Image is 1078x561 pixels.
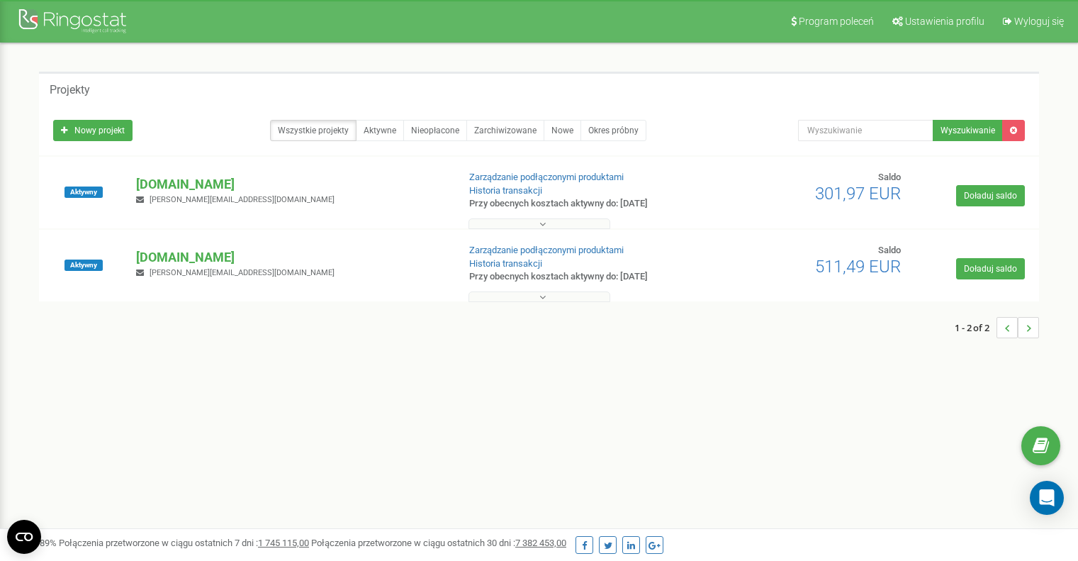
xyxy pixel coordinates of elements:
[799,16,874,27] span: Program poleceń
[136,248,446,267] p: [DOMAIN_NAME]
[356,120,404,141] a: Aktywne
[878,245,901,255] span: Saldo
[469,270,696,284] p: Przy obecnych kosztach aktywny do: [DATE]
[469,185,542,196] a: Historia transakcji
[469,172,624,182] a: Zarządzanie podłączonymi produktami
[136,175,446,194] p: [DOMAIN_NAME]
[258,538,309,548] u: 1 745 115,00
[544,120,581,141] a: Nowe
[1030,481,1064,515] div: Open Intercom Messenger
[64,187,103,198] span: Aktywny
[311,538,566,548] span: Połączenia przetworzone w ciągu ostatnich 30 dni :
[53,120,133,141] a: Nowy projekt
[64,260,103,271] span: Aktywny
[150,268,335,277] span: [PERSON_NAME][EMAIL_ADDRESS][DOMAIN_NAME]
[815,257,901,277] span: 511,49 EUR
[1014,16,1064,27] span: Wyloguj się
[403,120,467,141] a: Nieopłacone
[580,120,646,141] a: Okres próbny
[150,195,335,204] span: [PERSON_NAME][EMAIL_ADDRESS][DOMAIN_NAME]
[905,16,984,27] span: Ustawienia profilu
[798,120,933,141] input: Wyszukiwanie
[270,120,356,141] a: Wszystkie projekty
[878,172,901,182] span: Saldo
[955,317,996,338] span: 1 - 2 of 2
[50,84,90,96] h5: Projekty
[469,197,696,211] p: Przy obecnych kosztach aktywny do: [DATE]
[933,120,1003,141] button: Wyszukiwanie
[7,520,41,554] button: Open CMP widget
[469,245,624,255] a: Zarządzanie podłączonymi produktami
[466,120,544,141] a: Zarchiwizowane
[956,258,1025,279] a: Doładuj saldo
[469,258,542,269] a: Historia transakcji
[956,185,1025,206] a: Doładuj saldo
[515,538,566,548] u: 7 382 453,00
[955,303,1039,352] nav: ...
[815,184,901,204] span: 301,97 EUR
[59,538,309,548] span: Połączenia przetworzone w ciągu ostatnich 7 dni :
